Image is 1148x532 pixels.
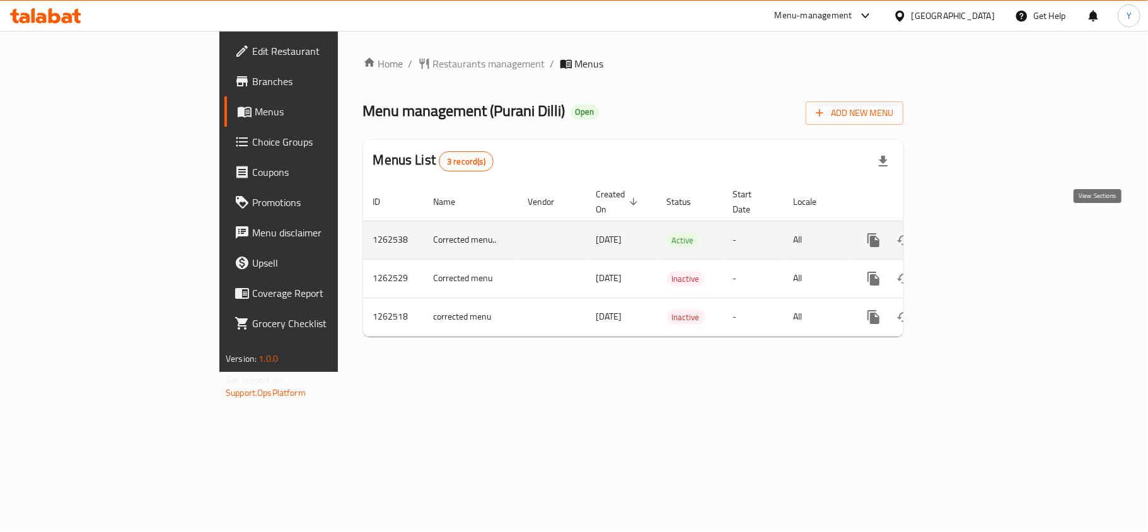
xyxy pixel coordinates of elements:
span: Status [667,194,708,209]
a: Grocery Checklist [224,308,411,338]
td: All [784,259,849,298]
td: - [723,259,784,298]
h2: Menus List [373,151,494,171]
span: Get support on: [226,372,284,388]
span: Y [1127,9,1132,23]
th: Actions [849,183,990,221]
span: [DATE] [596,270,622,286]
td: Corrected menu [424,259,518,298]
a: Choice Groups [224,127,411,157]
td: All [784,298,849,336]
span: Choice Groups [252,134,401,149]
a: Support.OpsPlatform [226,385,306,401]
div: Total records count [439,151,494,171]
td: All [784,221,849,259]
a: Menu disclaimer [224,217,411,248]
div: Menu-management [775,8,852,23]
span: Menus [255,104,401,119]
span: Branches [252,74,401,89]
span: Created On [596,187,642,217]
span: Active [667,233,699,248]
span: Restaurants management [433,56,545,71]
td: - [723,298,784,336]
div: Inactive [667,271,705,286]
span: Start Date [733,187,768,217]
span: Version: [226,350,257,367]
li: / [550,56,555,71]
span: Menus [575,56,604,71]
span: 3 record(s) [439,156,493,168]
span: [DATE] [596,231,622,248]
button: more [859,225,889,255]
span: Grocery Checklist [252,316,401,331]
span: Locale [794,194,833,209]
button: more [859,263,889,294]
button: Change Status [889,225,919,255]
button: more [859,302,889,332]
span: Coverage Report [252,286,401,301]
span: 1.0.0 [258,350,278,367]
span: Name [434,194,472,209]
span: Inactive [667,272,705,286]
button: Change Status [889,263,919,294]
td: Corrected menu.. [424,221,518,259]
a: Edit Restaurant [224,36,411,66]
span: Edit Restaurant [252,43,401,59]
a: Coverage Report [224,278,411,308]
span: Coupons [252,165,401,180]
nav: breadcrumb [363,56,903,71]
button: Add New Menu [806,101,903,125]
a: Menus [224,96,411,127]
div: Export file [868,146,898,176]
div: [GEOGRAPHIC_DATA] [912,9,995,23]
td: corrected menu [424,298,518,336]
td: - [723,221,784,259]
table: enhanced table [363,183,990,337]
span: Inactive [667,310,705,325]
span: Vendor [528,194,571,209]
a: Promotions [224,187,411,217]
span: Menu management ( Purani Dilli ) [363,96,565,125]
span: ID [373,194,397,209]
span: Add New Menu [816,105,893,121]
a: Branches [224,66,411,96]
a: Coupons [224,157,411,187]
span: Menu disclaimer [252,225,401,240]
span: Promotions [252,195,401,210]
span: Open [571,107,600,117]
button: Change Status [889,302,919,332]
a: Upsell [224,248,411,278]
span: [DATE] [596,308,622,325]
div: Open [571,105,600,120]
a: Restaurants management [418,56,545,71]
span: Upsell [252,255,401,270]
